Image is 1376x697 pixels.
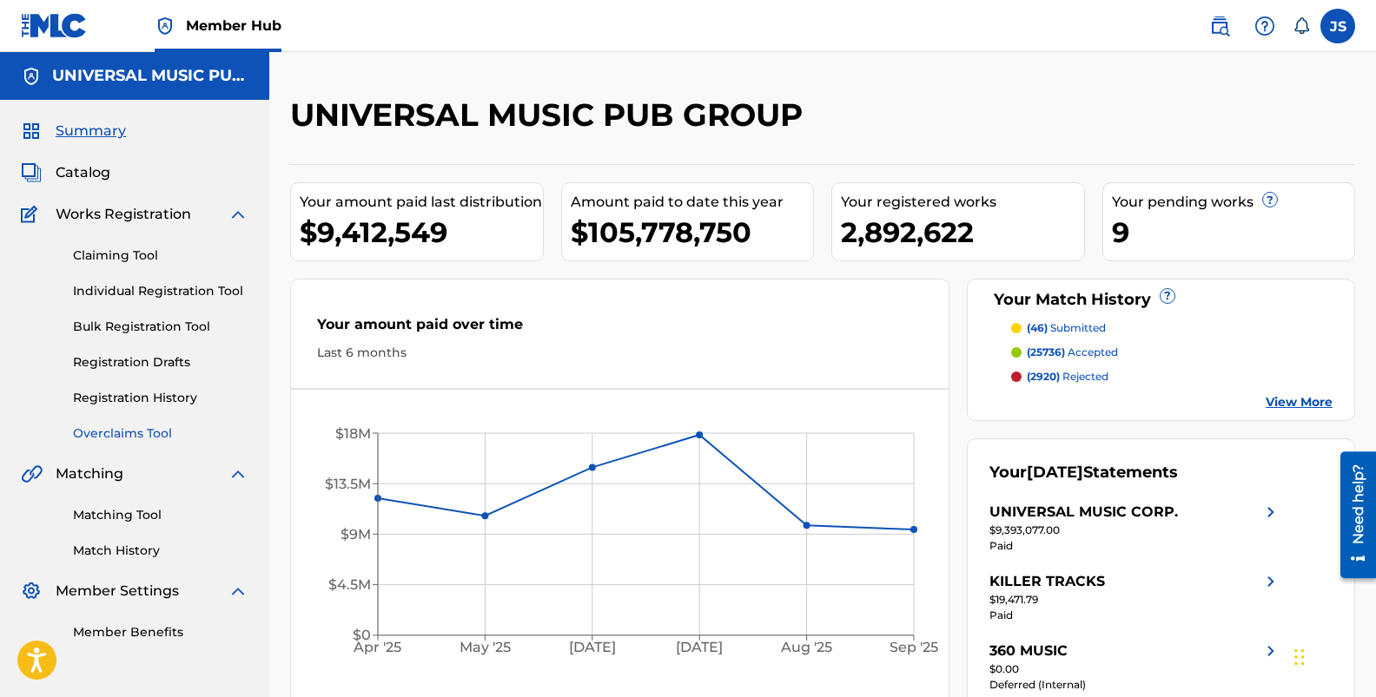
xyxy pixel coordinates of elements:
img: right chevron icon [1260,641,1281,661]
img: search [1209,16,1230,36]
div: $9,393,077.00 [989,523,1281,538]
span: Summary [56,121,126,141]
div: Paid [989,608,1281,623]
div: Deferred (Internal) [989,677,1281,693]
img: Matching [21,464,43,484]
p: submitted [1027,320,1106,336]
div: User Menu [1320,9,1355,43]
div: Your amount paid over time [317,314,923,344]
span: Matching [56,464,123,484]
span: ? [1161,289,1174,303]
a: Matching Tool [73,506,248,524]
span: Works Registration [56,204,191,225]
img: expand [228,464,248,484]
div: UNIVERSAL MUSIC CORP. [989,502,1178,523]
span: Member Hub [186,16,281,36]
img: right chevron icon [1260,502,1281,523]
img: Catalog [21,162,42,183]
span: Member Settings [56,581,179,602]
div: Your amount paid last distribution [300,192,543,213]
img: Top Rightsholder [155,16,175,36]
span: Catalog [56,162,110,183]
div: Help [1247,9,1282,43]
img: Works Registration [21,204,43,225]
div: $0.00 [989,661,1281,677]
span: (46) [1027,321,1048,334]
tspan: $18M [335,425,371,442]
tspan: [DATE] [676,639,723,655]
div: 360 MUSIC [989,641,1068,661]
img: help [1254,16,1275,36]
a: Claiming Tool [73,247,248,265]
iframe: Resource Center [1327,445,1376,585]
tspan: $13.5M [325,476,371,492]
tspan: May '25 [460,639,511,655]
div: $9,412,549 [300,213,543,252]
div: $19,471.79 [989,592,1281,608]
div: 9 [1112,213,1355,252]
span: (2920) [1027,370,1060,383]
a: Bulk Registration Tool [73,318,248,336]
a: Individual Registration Tool [73,282,248,300]
h5: UNIVERSAL MUSIC PUB GROUP [52,66,248,86]
span: [DATE] [1027,463,1083,482]
p: rejected [1027,369,1108,385]
h2: UNIVERSAL MUSIC PUB GROUP [290,95,811,135]
a: 360 MUSICright chevron icon$0.00Deferred (Internal) [989,641,1281,693]
tspan: Aug '25 [780,639,832,655]
div: $105,778,750 [571,213,814,252]
a: (2920) rejected [1011,369,1333,385]
a: Overclaims Tool [73,424,248,443]
img: Member Settings [21,581,42,602]
div: Your Match History [989,288,1333,312]
a: (25736) accepted [1011,345,1333,360]
img: Summary [21,121,42,141]
a: CatalogCatalog [21,162,110,183]
p: accepted [1027,345,1118,360]
div: KILLER TRACKS [989,571,1105,592]
span: (25736) [1027,345,1065,358]
div: Last 6 months [317,344,923,362]
a: Public Search [1202,9,1237,43]
a: Registration History [73,389,248,407]
tspan: Sep '25 [890,639,938,655]
tspan: Apr '25 [354,639,402,655]
div: Amount paid to date this year [571,192,814,213]
iframe: Chat Widget [1289,614,1376,697]
tspan: [DATE] [569,639,616,655]
div: Paid [989,538,1281,554]
a: Match History [73,542,248,560]
div: Your Statements [989,461,1178,484]
img: MLC Logo [21,13,88,38]
div: 2,892,622 [841,213,1084,252]
a: Member Benefits [73,623,248,641]
tspan: $0 [353,627,371,643]
a: Registration Drafts [73,353,248,372]
span: ? [1263,193,1277,207]
div: Your pending works [1112,192,1355,213]
a: View More [1266,393,1333,411]
div: Notifications [1293,17,1310,35]
img: Accounts [21,66,42,87]
div: Drag [1294,631,1305,683]
img: right chevron icon [1260,571,1281,592]
img: expand [228,204,248,225]
a: KILLER TRACKSright chevron icon$19,471.79Paid [989,571,1281,623]
div: Your registered works [841,192,1084,213]
a: (46) submitted [1011,320,1333,336]
tspan: $9M [341,526,371,542]
a: UNIVERSAL MUSIC CORP.right chevron icon$9,393,077.00Paid [989,502,1281,554]
tspan: $4.5M [328,576,371,593]
a: SummarySummary [21,121,126,141]
img: expand [228,581,248,602]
